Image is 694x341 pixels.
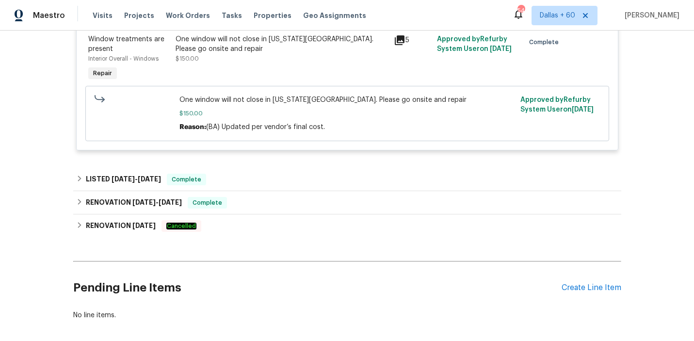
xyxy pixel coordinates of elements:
[132,222,156,229] span: [DATE]
[112,176,161,182] span: -
[166,11,210,20] span: Work Orders
[179,124,206,130] span: Reason:
[517,6,524,16] div: 549
[179,95,515,105] span: One window will not close in [US_STATE][GEOGRAPHIC_DATA]. Please go onsite and repair
[540,11,575,20] span: Dallas + 60
[621,11,679,20] span: [PERSON_NAME]
[176,34,388,54] div: One window will not close in [US_STATE][GEOGRAPHIC_DATA]. Please go onsite and repair
[490,46,512,52] span: [DATE]
[93,11,113,20] span: Visits
[189,198,226,208] span: Complete
[89,68,116,78] span: Repair
[206,124,325,130] span: (BA) Updated per vendor’s final cost.
[88,56,159,62] span: Interior Overall - Windows
[562,283,621,292] div: Create Line Item
[159,199,182,206] span: [DATE]
[124,11,154,20] span: Projects
[132,199,156,206] span: [DATE]
[166,223,196,229] em: Cancelled
[73,310,621,320] div: No line items.
[572,106,594,113] span: [DATE]
[73,191,621,214] div: RENOVATION [DATE]-[DATE]Complete
[179,109,515,118] span: $150.00
[86,220,156,232] h6: RENOVATION
[222,12,242,19] span: Tasks
[112,176,135,182] span: [DATE]
[86,197,182,209] h6: RENOVATION
[73,168,621,191] div: LISTED [DATE]-[DATE]Complete
[86,174,161,185] h6: LISTED
[168,175,205,184] span: Complete
[176,56,199,62] span: $150.00
[520,97,594,113] span: Approved by Refurby System User on
[73,265,562,310] h2: Pending Line Items
[73,214,621,238] div: RENOVATION [DATE]Cancelled
[132,199,182,206] span: -
[254,11,291,20] span: Properties
[138,176,161,182] span: [DATE]
[437,36,512,52] span: Approved by Refurby System User on
[529,37,563,47] span: Complete
[88,36,164,52] span: Window treatments are present
[303,11,366,20] span: Geo Assignments
[394,34,432,46] div: 5
[33,11,65,20] span: Maestro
